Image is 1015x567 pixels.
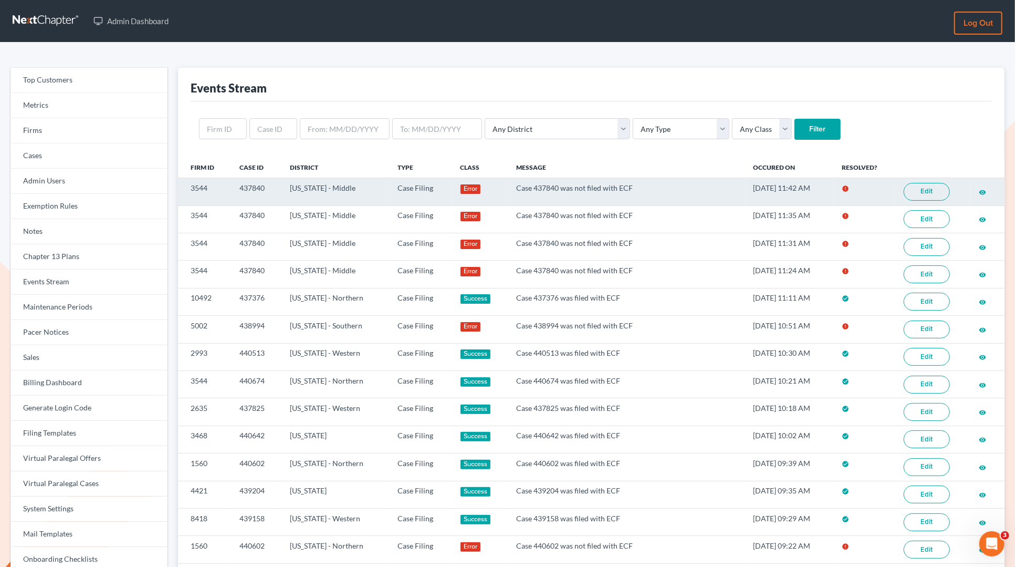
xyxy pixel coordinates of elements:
i: visibility [979,271,986,279]
a: Chapter 13 Plans [11,244,168,270]
td: Case Filing [389,343,452,370]
td: Case Filing [389,536,452,563]
i: error [842,240,849,248]
td: [US_STATE] - Western [281,508,389,535]
i: check_circle [842,350,849,357]
i: visibility [979,189,986,196]
td: Case 440642 was filed with ECF [508,426,745,453]
a: Top Customers [11,68,168,93]
div: Error [461,267,481,276]
td: Case Filing [389,205,452,233]
a: visibility [979,435,986,444]
div: Error [461,322,481,332]
td: Case 439158 was filed with ECF [508,508,745,535]
i: error [842,323,849,330]
iframe: Intercom live chat [979,531,1004,556]
a: Edit [904,430,950,448]
td: [DATE] 11:11 AM [745,288,833,315]
td: Case Filing [389,398,452,426]
th: Class [452,157,508,178]
th: Occured On [745,157,833,178]
input: To: MM/DD/YYYY [392,118,482,139]
td: 440513 [231,343,281,370]
a: Filing Templates [11,421,168,446]
td: [DATE] 11:24 AM [745,261,833,288]
a: Events Stream [11,270,168,295]
td: [US_STATE] - Northern [281,370,389,398]
a: Edit [904,293,950,311]
div: Success [461,487,491,497]
i: visibility [979,382,986,389]
td: 437840 [231,233,281,260]
a: Notes [11,219,168,244]
div: Events Stream [191,80,267,96]
i: visibility [979,464,986,471]
a: Admin Users [11,169,168,194]
div: Success [461,405,491,414]
div: Success [461,515,491,524]
i: check_circle [842,405,849,413]
td: 2993 [178,343,231,370]
td: Case 437840 was not filed with ECF [508,205,745,233]
i: check_circle [842,460,849,468]
a: System Settings [11,497,168,522]
td: Case 440602 was filed with ECF [508,453,745,481]
a: Edit [904,458,950,476]
span: 3 [1001,531,1009,540]
td: 1560 [178,536,231,563]
th: Type [389,157,452,178]
i: visibility [979,216,986,223]
i: check_circle [842,432,849,440]
a: visibility [979,518,986,527]
i: error [842,267,849,275]
a: Virtual Paralegal Offers [11,446,168,471]
th: Case ID [231,157,281,178]
td: 439204 [231,481,281,508]
td: [DATE] 09:39 AM [745,453,833,481]
td: 437840 [231,178,281,205]
i: visibility [979,409,986,416]
td: [US_STATE] [281,481,389,508]
td: 2635 [178,398,231,426]
i: visibility [979,326,986,334]
a: Generate Login Code [11,396,168,421]
i: visibility [979,491,986,499]
div: Success [461,432,491,441]
td: [US_STATE] - Northern [281,288,389,315]
a: Edit [904,403,950,421]
td: Case Filing [389,426,452,453]
td: Case 439204 was filed with ECF [508,481,745,508]
a: Virtual Paralegal Cases [11,471,168,497]
a: Edit [904,541,950,559]
a: Edit [904,376,950,394]
div: Success [461,349,491,359]
i: error [842,185,849,192]
td: 5002 [178,316,231,343]
td: [DATE] 09:29 AM [745,508,833,535]
td: [US_STATE] - Northern [281,536,389,563]
td: 8418 [178,508,231,535]
td: Case Filing [389,178,452,205]
a: Mail Templates [11,522,168,547]
a: Cases [11,143,168,169]
a: Edit [904,210,950,228]
td: Case Filing [389,233,452,260]
td: [US_STATE] - Western [281,398,389,426]
div: Error [461,184,481,194]
a: Edit [904,238,950,256]
td: Case Filing [389,370,452,398]
input: Firm ID [199,118,247,139]
a: Metrics [11,93,168,118]
td: [DATE] 11:31 AM [745,233,833,260]
td: [DATE] 10:30 AM [745,343,833,370]
a: visibility [979,297,986,306]
i: visibility [979,298,986,306]
i: check_circle [842,295,849,302]
td: Case 437840 was not filed with ECF [508,261,745,288]
input: Case ID [249,118,297,139]
a: visibility [979,380,986,389]
td: [US_STATE] - Northern [281,453,389,481]
td: 440602 [231,536,281,563]
td: [DATE] 10:51 AM [745,316,833,343]
td: 3544 [178,233,231,260]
